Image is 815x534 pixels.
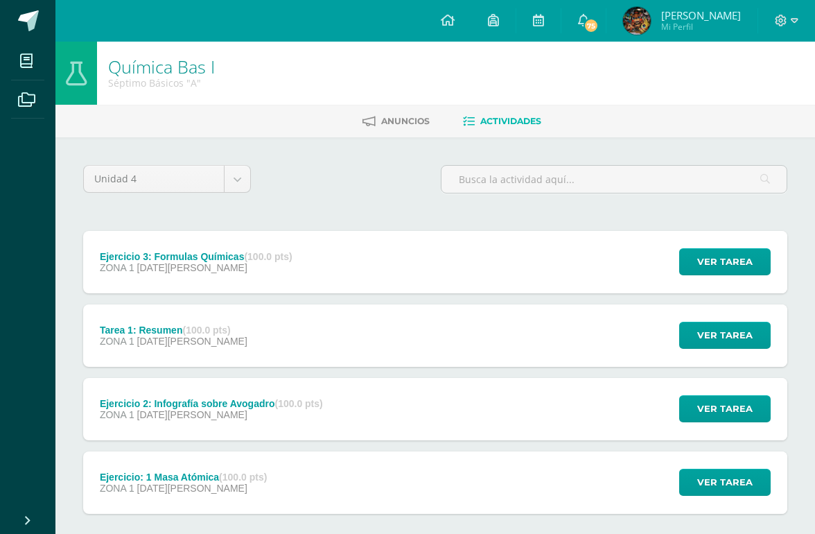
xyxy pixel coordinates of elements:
span: [DATE][PERSON_NAME] [137,483,247,494]
span: Ver tarea [697,470,753,495]
span: ZONA 1 [100,483,134,494]
a: Anuncios [362,110,430,132]
span: Anuncios [381,116,430,126]
span: ZONA 1 [100,336,134,347]
button: Ver tarea [679,395,771,422]
span: ZONA 1 [100,262,134,273]
button: Ver tarea [679,248,771,275]
a: Actividades [463,110,541,132]
strong: (100.0 pts) [244,251,292,262]
span: Unidad 4 [94,166,213,192]
h1: Química Bas I [108,57,215,76]
span: Ver tarea [697,322,753,348]
a: Química Bas I [108,55,215,78]
span: [DATE][PERSON_NAME] [137,409,247,420]
div: Séptimo Básicos 'A' [108,76,215,89]
input: Busca la actividad aquí... [441,166,787,193]
a: Unidad 4 [84,166,250,192]
div: Ejercicio: 1 Masa Atómica [100,472,267,483]
div: Ejercicio 3: Formulas Químicas [100,251,292,262]
button: Ver tarea [679,322,771,349]
span: 75 [584,18,599,33]
span: [DATE][PERSON_NAME] [137,262,247,273]
span: [PERSON_NAME] [661,8,741,22]
div: Ejercicio 2: Infografía sobre Avogadro [100,398,323,409]
span: Actividades [480,116,541,126]
span: [DATE][PERSON_NAME] [137,336,247,347]
img: 0c5f5d061948b90881737cffa276875c.png [623,7,651,35]
span: Ver tarea [697,249,753,275]
span: Ver tarea [697,396,753,422]
strong: (100.0 pts) [182,325,230,336]
strong: (100.0 pts) [274,398,322,409]
button: Ver tarea [679,469,771,496]
span: Mi Perfil [661,21,741,33]
div: Tarea 1: Resumen [100,325,247,336]
strong: (100.0 pts) [219,472,267,483]
span: ZONA 1 [100,409,134,420]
